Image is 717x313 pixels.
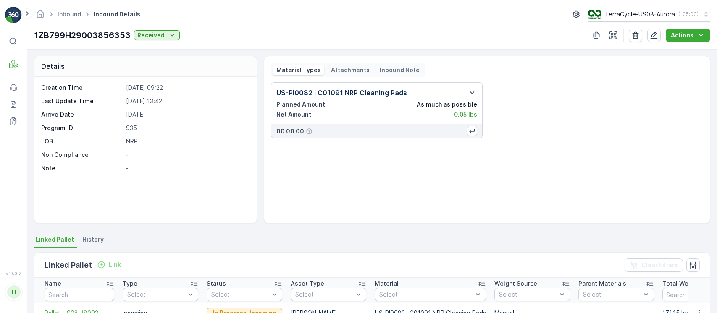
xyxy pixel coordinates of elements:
[5,271,22,276] span: v 1.50.2
[36,13,45,20] a: Homepage
[276,110,311,119] p: Net Amount
[605,10,675,18] p: TerraCycle-US08-Aurora
[588,10,601,19] img: image_ci7OI47.png
[126,137,248,146] p: NRP
[45,279,61,288] p: Name
[126,97,248,105] p: [DATE] 13:42
[123,279,137,288] p: Type
[662,279,700,288] p: Total Weight
[375,279,399,288] p: Material
[41,83,123,92] p: Creation Time
[126,83,248,92] p: [DATE] 09:22
[678,11,699,18] p: ( -05:00 )
[276,88,407,98] p: US-PI0082 I C01091 NRP Cleaning Pads
[41,110,123,119] p: Arrive Date
[127,290,185,299] p: Select
[126,110,248,119] p: [DATE]
[7,285,21,299] div: TT
[583,290,641,299] p: Select
[331,66,370,74] p: Attachments
[126,164,248,172] p: -
[126,124,248,132] p: 935
[207,279,226,288] p: Status
[379,290,473,299] p: Select
[276,100,325,109] p: Planned Amount
[41,124,123,132] p: Program ID
[34,29,131,42] p: 1ZB799H29003856353
[41,151,123,159] p: Non Compliance
[671,31,693,39] p: Actions
[578,279,626,288] p: Parent Materials
[82,235,104,244] span: History
[41,61,65,71] p: Details
[295,290,353,299] p: Select
[36,235,74,244] span: Linked Pallet
[5,7,22,23] img: logo
[291,279,324,288] p: Asset Type
[494,279,537,288] p: Weight Source
[41,97,123,105] p: Last Update Time
[5,278,22,306] button: TT
[134,30,180,40] button: Received
[588,7,710,22] button: TerraCycle-US08-Aurora(-05:00)
[380,66,420,74] p: Inbound Note
[306,128,313,135] div: Help Tooltip Icon
[41,164,123,172] p: Note
[666,29,710,42] button: Actions
[417,100,477,109] p: As much as possible
[58,10,81,18] a: Inbound
[641,261,678,269] p: Clear Filters
[276,66,321,74] p: Material Types
[94,260,124,270] button: Link
[499,290,557,299] p: Select
[276,127,304,136] p: 00 00 00
[41,137,123,146] p: LOB
[454,110,477,119] p: 0.05 lbs
[126,151,248,159] p: -
[92,10,142,18] span: Inbound Details
[45,259,92,271] p: Linked Pallet
[109,261,121,269] p: Link
[45,288,114,301] input: Search
[211,290,269,299] p: Select
[137,31,165,39] p: Received
[625,258,683,272] button: Clear Filters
